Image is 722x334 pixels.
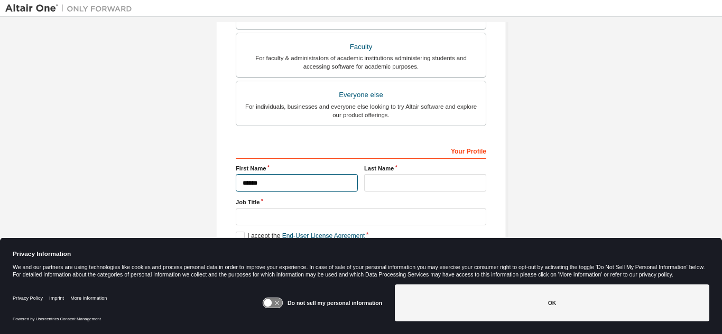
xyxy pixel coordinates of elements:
div: For faculty & administrators of academic institutions administering students and accessing softwa... [243,54,479,71]
label: Last Name [364,164,486,173]
label: Job Title [236,198,486,206]
div: Faculty [243,40,479,54]
div: Everyone else [243,88,479,102]
div: For individuals, businesses and everyone else looking to try Altair software and explore our prod... [243,102,479,119]
img: Altair One [5,3,137,14]
a: End-User License Agreement [282,232,365,240]
label: I accept the [236,232,365,241]
div: Your Profile [236,142,486,159]
label: First Name [236,164,358,173]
